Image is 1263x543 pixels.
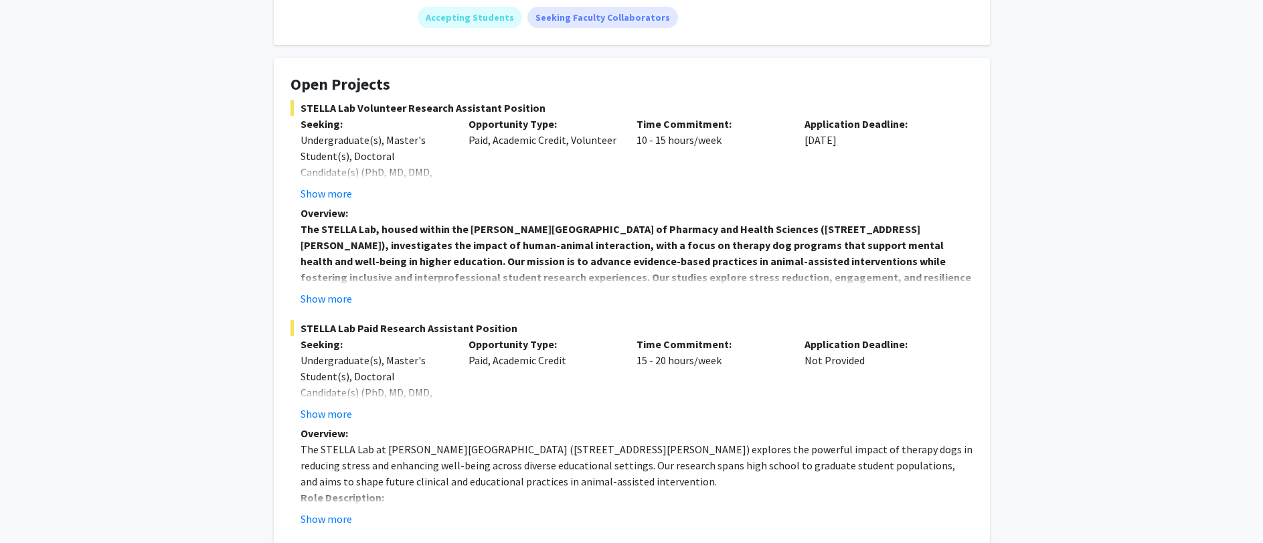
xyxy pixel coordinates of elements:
[301,426,348,440] strong: Overview:
[301,352,448,433] div: Undergraduate(s), Master's Student(s), Doctoral Candidate(s) (PhD, MD, DMD, PharmD, etc.), Postdo...
[301,336,448,352] p: Seeking:
[290,320,973,336] span: STELLA Lab Paid Research Assistant Position
[301,491,384,504] strong: Role Description:
[794,116,962,202] div: [DATE]
[301,116,448,132] p: Seeking:
[637,116,784,132] p: Time Commitment:
[290,75,973,94] h4: Open Projects
[301,206,348,220] strong: Overview:
[301,185,352,202] button: Show more
[637,336,784,352] p: Time Commitment:
[527,7,678,28] mat-chip: Seeking Faculty Collaborators
[626,336,794,422] div: 15 - 20 hours/week
[626,116,794,202] div: 10 - 15 hours/week
[301,511,352,527] button: Show more
[301,406,352,422] button: Show more
[805,336,952,352] p: Application Deadline:
[301,222,971,316] strong: The STELLA Lab, housed within the [PERSON_NAME][GEOGRAPHIC_DATA] of Pharmacy and Health Sciences ...
[794,336,962,422] div: Not Provided
[458,116,626,202] div: Paid, Academic Credit, Volunteer
[458,336,626,422] div: Paid, Academic Credit
[290,100,973,116] span: STELLA Lab Volunteer Research Assistant Position
[301,291,352,307] button: Show more
[10,483,57,533] iframe: Chat
[301,441,973,489] p: The STELLA Lab at [PERSON_NAME][GEOGRAPHIC_DATA] ([STREET_ADDRESS][PERSON_NAME]) explores the pow...
[469,116,616,132] p: Opportunity Type:
[301,132,448,212] div: Undergraduate(s), Master's Student(s), Doctoral Candidate(s) (PhD, MD, DMD, PharmD, etc.), Postdo...
[469,336,616,352] p: Opportunity Type:
[418,7,522,28] mat-chip: Accepting Students
[805,116,952,132] p: Application Deadline:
